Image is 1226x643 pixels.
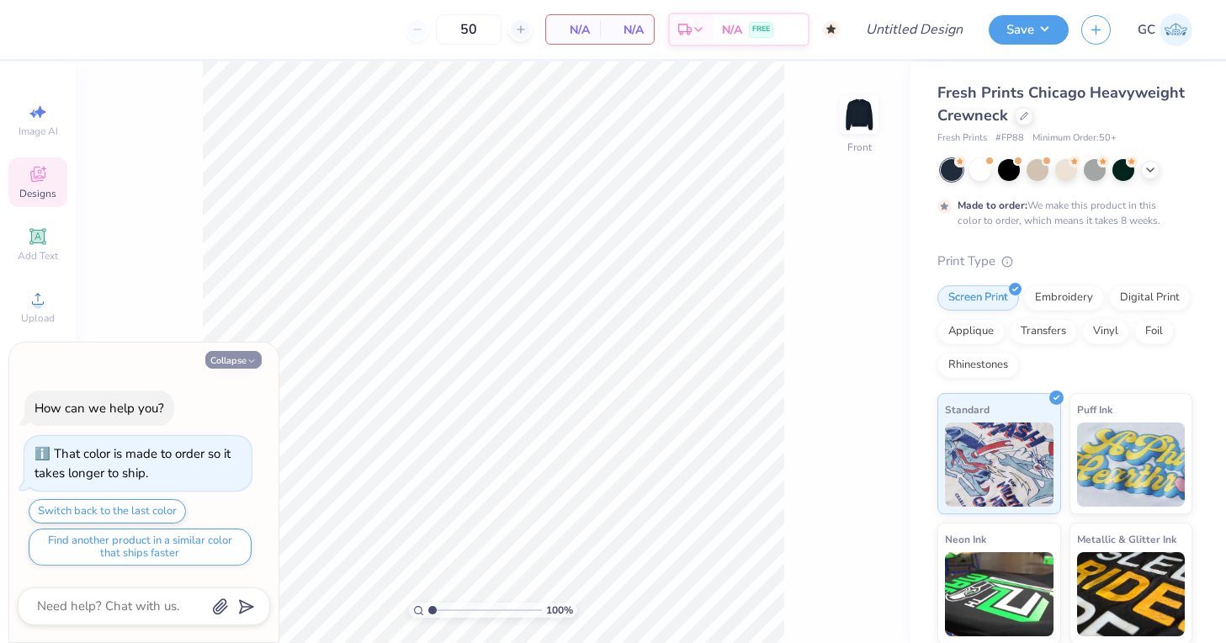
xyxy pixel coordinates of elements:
div: Print Type [937,252,1192,271]
span: Metallic & Glitter Ink [1077,530,1176,548]
div: Foil [1134,319,1174,344]
button: Collapse [205,351,262,369]
img: Gracyn Cantrell [1160,13,1192,46]
span: Standard [945,401,990,418]
div: Digital Print [1109,285,1191,311]
span: FREE [752,24,770,35]
img: Standard [945,422,1054,507]
div: Transfers [1010,319,1077,344]
div: Screen Print [937,285,1019,311]
span: Add Text [18,249,58,263]
span: Fresh Prints [937,131,987,146]
a: GC [1138,13,1192,46]
input: – – [436,14,502,45]
div: How can we help you? [34,400,164,417]
div: Vinyl [1082,319,1129,344]
img: Metallic & Glitter Ink [1077,552,1186,636]
span: Minimum Order: 50 + [1032,131,1117,146]
input: Untitled Design [852,13,976,46]
div: Rhinestones [937,353,1019,378]
span: 100 % [546,603,573,618]
span: Fresh Prints Chicago Heavyweight Crewneck [937,82,1185,125]
button: Save [989,15,1069,45]
span: N/A [722,21,742,39]
img: Front [842,98,876,131]
span: # FP88 [995,131,1024,146]
button: Find another product in a similar color that ships faster [29,529,252,566]
div: We make this product in this color to order, which means it takes 8 weeks. [958,198,1165,228]
span: Puff Ink [1077,401,1112,418]
button: Switch back to the last color [29,499,186,523]
span: Image AI [19,125,58,138]
img: Neon Ink [945,552,1054,636]
span: N/A [556,21,590,39]
div: Front [847,140,872,155]
div: Embroidery [1024,285,1104,311]
strong: Made to order: [958,199,1027,212]
span: Neon Ink [945,530,986,548]
span: N/A [610,21,644,39]
span: Upload [21,311,55,325]
span: GC [1138,20,1155,40]
img: Puff Ink [1077,422,1186,507]
div: Applique [937,319,1005,344]
div: That color is made to order so it takes longer to ship. [34,445,231,481]
span: Designs [19,187,56,200]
